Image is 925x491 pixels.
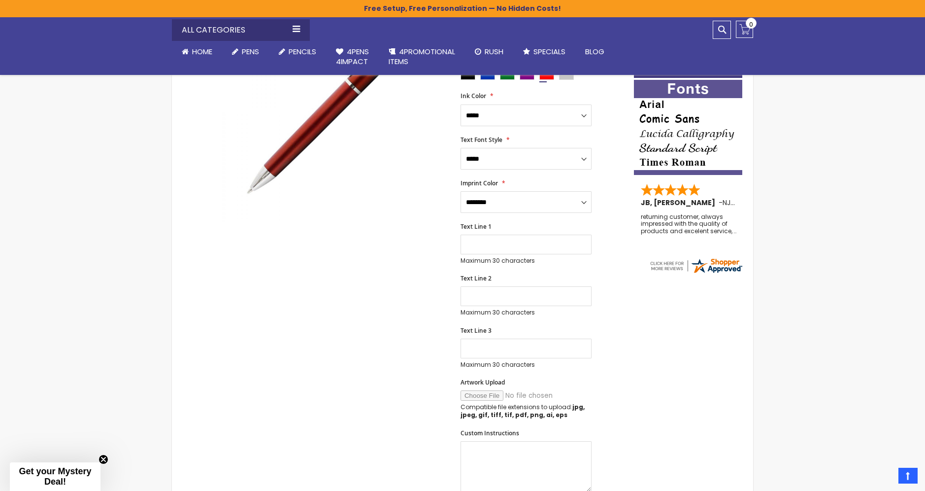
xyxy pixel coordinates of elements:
[500,70,515,80] div: Green
[844,464,925,491] iframe: Google Customer Reviews
[461,70,475,80] div: Black
[269,41,326,63] a: Pencils
[461,361,592,369] p: Maximum 30 characters
[336,46,369,67] span: 4Pens 4impact
[461,179,498,187] span: Imprint Color
[649,268,743,277] a: 4pens.com certificate URL
[461,326,492,335] span: Text Line 3
[461,222,492,231] span: Text Line 1
[736,21,753,38] a: 0
[379,41,465,73] a: 4PROMOTIONALITEMS
[99,455,108,464] button: Close teaser
[719,198,804,208] span: - ,
[485,46,503,57] span: Rush
[192,46,212,57] span: Home
[461,92,486,100] span: Ink Color
[461,136,502,144] span: Text Font Style
[461,274,492,282] span: Text Line 2
[641,198,719,208] span: JB, [PERSON_NAME]
[10,462,100,491] div: Get your Mystery Deal!Close teaser
[389,46,455,67] span: 4PROMOTIONAL ITEMS
[723,198,735,208] span: NJ
[242,46,259,57] span: Pens
[533,46,565,57] span: Specials
[19,466,91,487] span: Get your Mystery Deal!
[585,46,604,57] span: Blog
[172,41,222,63] a: Home
[559,70,574,80] div: Silver
[461,378,505,386] span: Artwork Upload
[326,41,379,73] a: 4Pens4impact
[539,70,554,80] div: Red
[461,257,592,265] p: Maximum 30 characters
[749,20,753,29] span: 0
[641,213,736,235] div: returning customer, always impressed with the quality of products and excelent service, will retu...
[461,403,585,419] strong: jpg, jpeg, gif, tiff, tif, pdf, png, ai, eps
[520,70,534,80] div: Purple
[480,70,495,80] div: Blue
[465,41,513,63] a: Rush
[634,80,742,175] img: font-personalization-examples
[649,257,743,275] img: 4pens.com widget logo
[461,309,592,316] p: Maximum 30 characters
[461,403,592,419] p: Compatible file extensions to upload:
[289,46,316,57] span: Pencils
[222,41,269,63] a: Pens
[461,429,519,437] span: Custom Instructions
[513,41,575,63] a: Specials
[575,41,614,63] a: Blog
[172,19,310,41] div: All Categories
